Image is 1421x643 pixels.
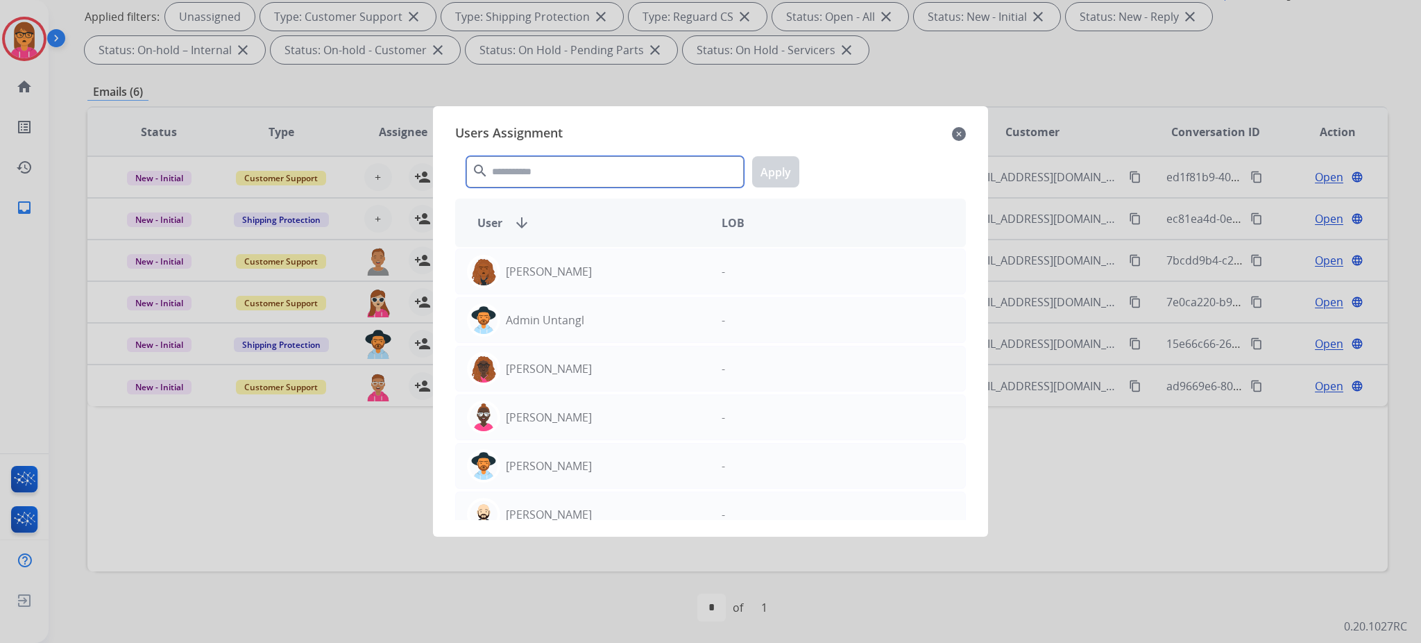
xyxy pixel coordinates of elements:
[513,215,530,231] mat-icon: arrow_downward
[722,215,744,231] span: LOB
[506,506,592,523] p: [PERSON_NAME]
[952,126,966,142] mat-icon: close
[722,263,725,280] p: -
[722,458,725,474] p: -
[722,506,725,523] p: -
[506,360,592,377] p: [PERSON_NAME]
[506,312,584,328] p: Admin Untangl
[506,458,592,474] p: [PERSON_NAME]
[466,215,710,231] div: User
[722,312,725,328] p: -
[722,409,725,426] p: -
[722,360,725,377] p: -
[752,156,799,187] button: Apply
[455,123,563,145] span: Users Assignment
[506,409,592,426] p: [PERSON_NAME]
[506,263,592,280] p: [PERSON_NAME]
[472,162,488,179] mat-icon: search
